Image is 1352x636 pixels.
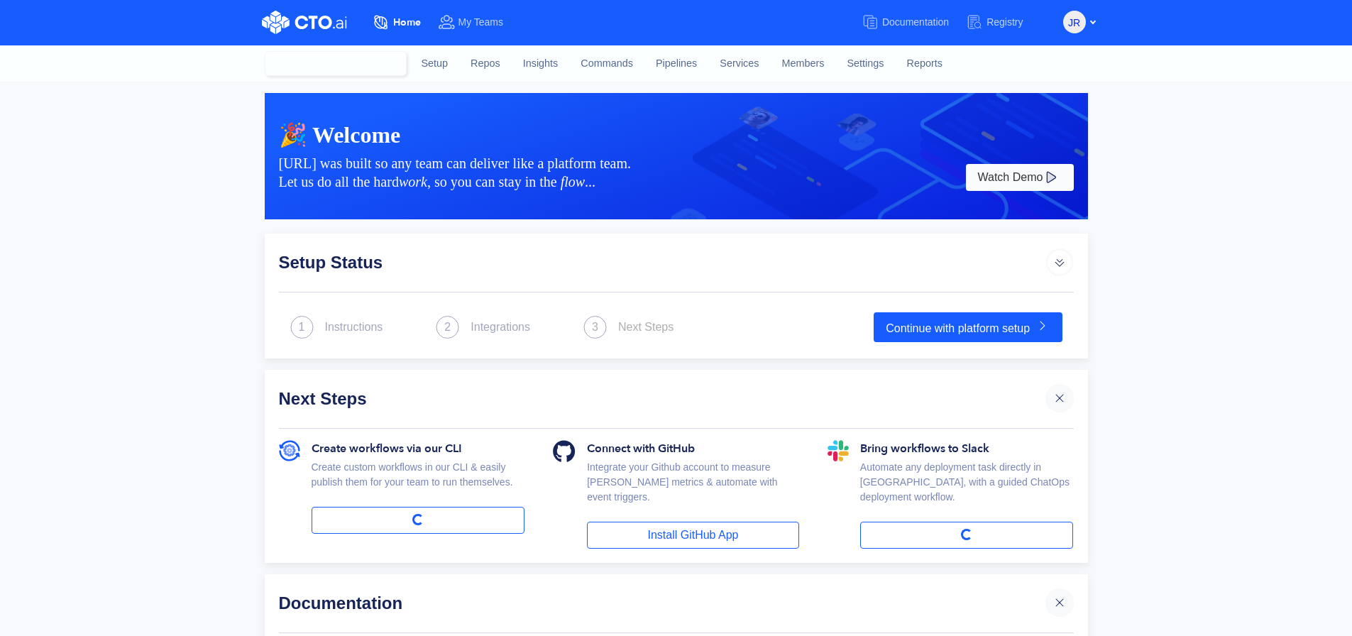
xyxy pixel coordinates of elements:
a: Insights [512,45,570,83]
button: Watch Demo [966,164,1074,191]
a: Continue with platform setup [874,312,1062,342]
div: Next Steps [279,384,1045,412]
a: Reports [895,45,953,83]
span: Home [393,16,421,29]
a: Pipelines [644,45,708,83]
div: [URL] was built so any team can deliver like a platform team. Let us do all the hard , so you can... [279,154,963,191]
img: next_step.svg [290,316,314,339]
div: Documentation [279,588,1045,617]
span: Registry [986,16,1023,28]
a: My Teams [438,9,521,35]
div: Create custom workflows in our CLI & easily publish them for your team to run themselves. [312,460,525,507]
a: Settings [835,45,895,83]
div: Bring workflows to Slack [860,440,1074,460]
i: flow [561,174,585,190]
a: Repos [459,45,512,83]
div: 🎉 Welcome [279,121,1074,148]
a: Services [708,45,770,83]
a: Commands [569,45,644,83]
span: Create workflows via our CLI [312,440,462,457]
img: cross.svg [1053,596,1067,610]
img: arrow_icon_default.svg [1045,248,1074,276]
img: next_step.svg [436,316,459,339]
div: Integrate your Github account to measure [PERSON_NAME] metrics & automate with event triggers. [587,460,799,522]
img: play-white.svg [1043,169,1060,186]
div: Next Steps [618,319,674,336]
i: work [399,174,427,190]
span: My Teams [458,16,504,28]
div: Instructions [325,319,383,336]
a: Install GitHub App [587,522,799,549]
a: Documentation [862,9,966,35]
div: Automate any deployment task directly in [GEOGRAPHIC_DATA], with a guided ChatOps deployment work... [860,460,1074,522]
div: Setup Status [279,248,1045,276]
a: Home [373,9,438,35]
div: Integrations [471,319,530,336]
div: Connect with GitHub [587,440,799,460]
span: JR [1068,11,1080,34]
button: JR [1063,11,1086,33]
a: Setup [410,45,460,83]
span: Documentation [882,16,949,28]
a: Registry [966,9,1040,35]
a: Members [771,45,836,83]
img: CTO.ai Logo [262,11,347,34]
img: cross.svg [1053,391,1067,405]
img: next_step.svg [583,316,607,339]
